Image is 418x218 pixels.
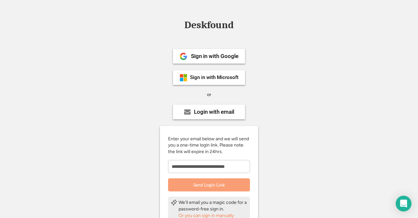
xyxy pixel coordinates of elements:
[168,178,250,191] button: Send Login Link
[180,74,187,82] img: ms-symbollockup_mssymbol_19.png
[194,109,234,115] div: Login with email
[190,75,238,80] div: Sign in with Microsoft
[180,52,187,60] img: 1024px-Google__G__Logo.svg.png
[168,136,250,155] div: Enter your email below and we will send you a one-time login link. Please note the link will expi...
[191,53,238,59] div: Sign in with Google
[207,91,211,98] div: or
[179,199,247,212] div: We'll email you a magic code for a password-free sign in.
[396,196,411,211] div: Open Intercom Messenger
[181,20,237,30] div: Deskfound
